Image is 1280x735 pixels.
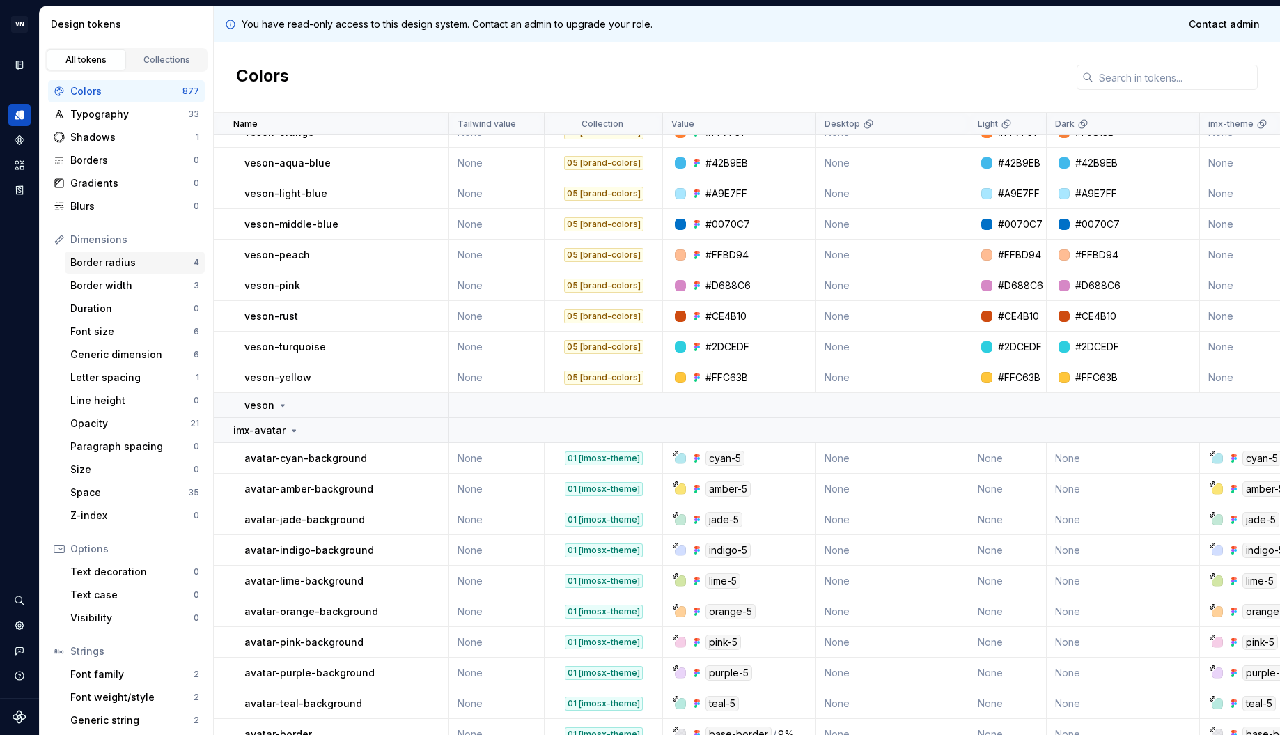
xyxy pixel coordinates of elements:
[70,417,190,431] div: Opacity
[969,596,1047,627] td: None
[13,710,26,724] svg: Supernova Logo
[449,596,545,627] td: None
[1242,635,1278,650] div: pink-5
[233,424,286,438] p: imx-avatar
[194,303,199,314] div: 0
[8,589,31,612] div: Search ⌘K
[1047,474,1200,504] td: None
[564,309,643,323] div: 05 [brand-colors]
[65,297,205,320] a: Duration0
[194,715,199,726] div: 2
[194,201,199,212] div: 0
[705,371,748,385] div: #FFC63B
[244,340,326,354] p: veson-turquoise
[70,256,194,270] div: Border radius
[194,464,199,475] div: 0
[8,179,31,201] a: Storybook stories
[564,340,643,354] div: 05 [brand-colors]
[705,187,747,201] div: #A9E7FF
[1075,309,1116,323] div: #CE4B10
[565,635,643,649] div: 01 [imosx-theme]
[65,435,205,458] a: Paragraph spacing0
[969,688,1047,719] td: None
[705,604,756,619] div: orange-5
[816,596,969,627] td: None
[244,513,365,527] p: avatar-jade-background
[244,399,274,412] p: veson
[194,326,199,337] div: 6
[70,486,188,500] div: Space
[194,510,199,521] div: 0
[8,640,31,662] div: Contact support
[705,309,747,323] div: #CE4B10
[51,17,208,31] div: Design tokens
[998,156,1040,170] div: #42B9EB
[8,129,31,151] div: Components
[48,80,205,102] a: Colors877
[449,658,545,688] td: None
[816,535,969,566] td: None
[565,543,643,557] div: 01 [imosx-theme]
[998,340,1042,354] div: #2DCEDF
[65,481,205,504] a: Space35
[705,156,748,170] div: #42B9EB
[70,440,194,454] div: Paragraph spacing
[236,65,289,90] h2: Colors
[705,451,744,466] div: cyan-5
[1047,535,1200,566] td: None
[449,148,545,178] td: None
[70,644,199,658] div: Strings
[1075,340,1119,354] div: #2DCEDF
[816,443,969,474] td: None
[705,635,741,650] div: pink-5
[194,441,199,452] div: 0
[816,148,969,178] td: None
[48,103,205,125] a: Typography33
[998,248,1041,262] div: #FFBD94
[969,658,1047,688] td: None
[70,130,196,144] div: Shadows
[65,458,205,481] a: Size0
[969,566,1047,596] td: None
[65,320,205,343] a: Font size6
[70,667,194,681] div: Font family
[1075,279,1121,293] div: #D688C6
[65,343,205,366] a: Generic dimension6
[8,54,31,76] a: Documentation
[65,584,205,606] a: Text case0
[65,389,205,412] a: Line height0
[70,279,194,293] div: Border width
[182,86,199,97] div: 877
[65,412,205,435] a: Opacity21
[244,451,367,465] p: avatar-cyan-background
[70,463,194,477] div: Size
[65,274,205,297] a: Border width3
[998,371,1040,385] div: #FFC63B
[705,543,751,558] div: indigo-5
[244,309,298,323] p: veson-rust
[816,301,969,332] td: None
[449,240,545,270] td: None
[449,474,545,504] td: None
[65,561,205,583] a: Text decoration0
[564,279,643,293] div: 05 [brand-colors]
[244,187,327,201] p: veson-light-blue
[816,474,969,504] td: None
[244,605,378,619] p: avatar-orange-background
[244,279,300,293] p: veson-pink
[969,443,1047,474] td: None
[70,176,194,190] div: Gradients
[816,178,969,209] td: None
[1047,504,1200,535] td: None
[194,257,199,268] div: 4
[449,332,545,362] td: None
[449,301,545,332] td: None
[564,187,643,201] div: 05 [brand-colors]
[1047,443,1200,474] td: None
[244,666,375,680] p: avatar-purple-background
[196,372,199,383] div: 1
[705,217,750,231] div: #0070C7
[816,270,969,301] td: None
[65,607,205,629] a: Visibility0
